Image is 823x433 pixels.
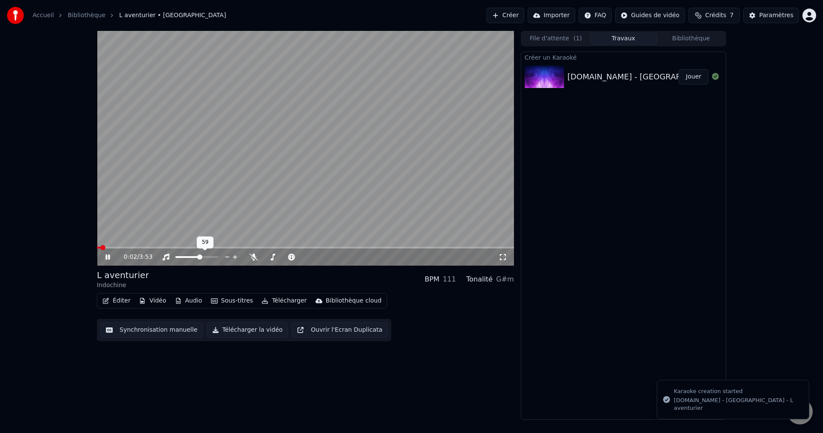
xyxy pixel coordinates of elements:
[68,11,105,20] a: Bibliothèque
[522,33,590,45] button: File d'attente
[730,11,733,20] span: 7
[521,52,726,62] div: Créer un Karaoké
[688,8,740,23] button: Crédits7
[99,295,134,307] button: Éditer
[496,274,514,285] div: G#m
[207,295,257,307] button: Sous-titres
[425,274,439,285] div: BPM
[139,253,153,261] span: 3:53
[466,274,493,285] div: Tonalité
[615,8,685,23] button: Guides de vidéo
[579,8,612,23] button: FAQ
[124,253,144,261] div: /
[135,295,169,307] button: Vidéo
[657,33,725,45] button: Bibliothèque
[674,397,802,412] div: [DOMAIN_NAME] - [GEOGRAPHIC_DATA] - L aventurier
[759,11,793,20] div: Paramètres
[100,322,203,338] button: Synchronisation manuelle
[574,34,582,43] span: ( 1 )
[679,69,709,85] button: Jouer
[326,297,381,305] div: Bibliothèque cloud
[487,8,524,23] button: Créer
[171,295,206,307] button: Audio
[528,8,575,23] button: Importer
[207,322,288,338] button: Télécharger la vidéo
[258,295,310,307] button: Télécharger
[33,11,54,20] a: Accueil
[33,11,226,20] nav: breadcrumb
[197,236,213,248] div: 59
[443,274,456,285] div: 111
[705,11,726,20] span: Crédits
[97,269,149,281] div: L aventurier
[291,322,388,338] button: Ouvrir l'Ecran Duplicata
[568,71,775,83] div: [DOMAIN_NAME] - [GEOGRAPHIC_DATA] - L aventurier
[119,11,226,20] span: L aventurier • [GEOGRAPHIC_DATA]
[7,7,24,24] img: youka
[97,281,149,290] div: Indochine
[590,33,658,45] button: Travaux
[674,387,802,396] div: Karaoke creation started
[124,253,137,261] span: 0:02
[743,8,799,23] button: Paramètres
